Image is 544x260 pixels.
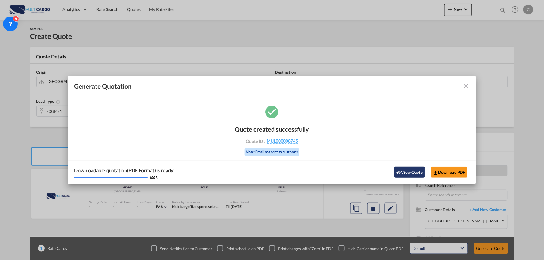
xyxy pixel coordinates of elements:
[74,167,174,174] div: Downloadable quotation(PDF Format) is ready
[245,148,299,156] div: Note: Email not sent to customer
[431,167,467,178] button: Download PDF
[396,170,401,175] md-icon: icon-eye
[74,82,132,90] span: Generate Quotation
[68,76,476,184] md-dialog: Generate Quotation Quote ...
[235,125,309,133] div: Quote created successfully
[149,175,158,180] div: 100 %
[237,138,308,144] div: Quote ID :
[463,83,470,90] md-icon: icon-close fg-AAA8AD cursor m-0
[267,138,298,144] span: MUL000008745
[394,167,425,178] button: icon-eyeView Quote
[264,104,280,119] md-icon: icon-checkbox-marked-circle
[433,170,438,175] md-icon: icon-download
